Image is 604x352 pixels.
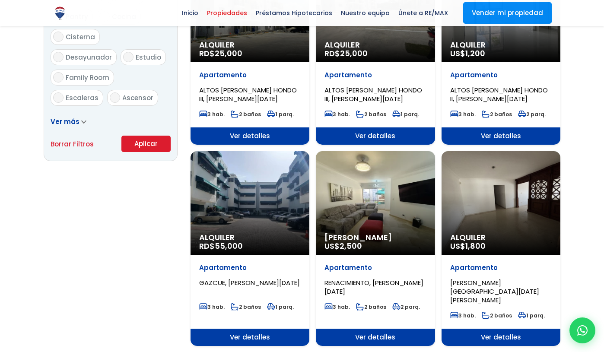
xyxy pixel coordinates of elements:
span: Alquiler [199,233,301,242]
span: 55,000 [215,241,243,251]
span: 2 parq. [518,111,546,118]
span: Cisterna [66,32,95,41]
span: 3 hab. [324,303,350,311]
button: Aplicar [121,136,171,152]
span: Ascensor [122,93,153,102]
span: Alquiler [324,41,426,49]
p: Apartamento [324,263,426,272]
span: RD$ [324,48,368,59]
span: [PERSON_NAME] [324,233,426,242]
span: 1 parq. [267,111,294,118]
span: Alquiler [450,41,552,49]
input: Desayunador [53,52,64,62]
span: Ver detalles [316,127,435,145]
span: Ver detalles [191,329,309,346]
span: 2 baños [482,111,512,118]
span: Ver detalles [442,127,560,145]
span: Inicio [178,6,203,19]
span: 1,800 [465,241,486,251]
p: Apartamento [199,71,301,79]
span: Propiedades [203,6,251,19]
span: 2 baños [356,303,386,311]
input: Escaleras [53,92,64,103]
span: Únete a RE/MAX [394,6,452,19]
a: Borrar Filtros [51,139,94,149]
span: Family Room [66,73,109,82]
span: ALTOS [PERSON_NAME] HONDO III, [PERSON_NAME][DATE] [324,86,422,103]
span: 1,200 [465,48,485,59]
a: Ver más [51,117,86,126]
span: 3 hab. [324,111,350,118]
span: 3 hab. [450,111,476,118]
span: US$ [450,48,485,59]
p: Apartamento [450,71,552,79]
span: 2 baños [231,111,261,118]
span: US$ [324,241,362,251]
span: Alquiler [450,233,552,242]
p: Apartamento [199,263,301,272]
a: [PERSON_NAME] US$2,500 Apartamento RENACIMIENTO, [PERSON_NAME][DATE] 3 hab. 2 baños 2 parq. Ver d... [316,151,435,346]
span: Ver detalles [442,329,560,346]
span: Ver detalles [316,329,435,346]
input: Family Room [53,72,64,82]
span: 1 parq. [267,303,294,311]
span: GAZCUE, [PERSON_NAME][DATE] [199,278,300,287]
input: Ascensor [110,92,120,103]
span: 25,000 [340,48,368,59]
span: Préstamos Hipotecarios [251,6,337,19]
input: Cisterna [53,32,64,42]
span: 2 baños [231,303,261,311]
input: Estudio [123,52,134,62]
span: 2,500 [340,241,362,251]
span: 3 hab. [199,111,225,118]
img: Logo de REMAX [52,6,67,21]
span: 1 parq. [518,312,545,319]
span: 2 baños [482,312,512,319]
span: Alquiler [199,41,301,49]
span: 1 parq. [392,111,419,118]
a: Vender mi propiedad [463,2,552,24]
span: Ver detalles [191,127,309,145]
a: Alquiler RD$55,000 Apartamento GAZCUE, [PERSON_NAME][DATE] 3 hab. 2 baños 1 parq. Ver detalles [191,151,309,346]
a: Alquiler US$1,800 Apartamento [PERSON_NAME][GEOGRAPHIC_DATA][DATE][PERSON_NAME] 3 hab. 2 baños 1 ... [442,151,560,346]
span: Estudio [136,53,161,62]
span: 3 hab. [450,312,476,319]
span: Nuestro equipo [337,6,394,19]
span: 3 hab. [199,303,225,311]
span: Ver más [51,117,79,126]
span: 2 baños [356,111,386,118]
span: 2 parq. [392,303,420,311]
span: US$ [450,241,486,251]
span: ALTOS [PERSON_NAME] HONDO III, [PERSON_NAME][DATE] [199,86,297,103]
span: RENACIMIENTO, [PERSON_NAME][DATE] [324,278,423,296]
span: ALTOS [PERSON_NAME] HONDO II, [PERSON_NAME][DATE] [450,86,548,103]
span: [PERSON_NAME][GEOGRAPHIC_DATA][DATE][PERSON_NAME] [450,278,539,304]
p: Apartamento [324,71,426,79]
span: 25,000 [215,48,242,59]
span: RD$ [199,48,242,59]
span: Escaleras [66,93,99,102]
span: RD$ [199,241,243,251]
p: Apartamento [450,263,552,272]
span: Desayunador [66,53,112,62]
